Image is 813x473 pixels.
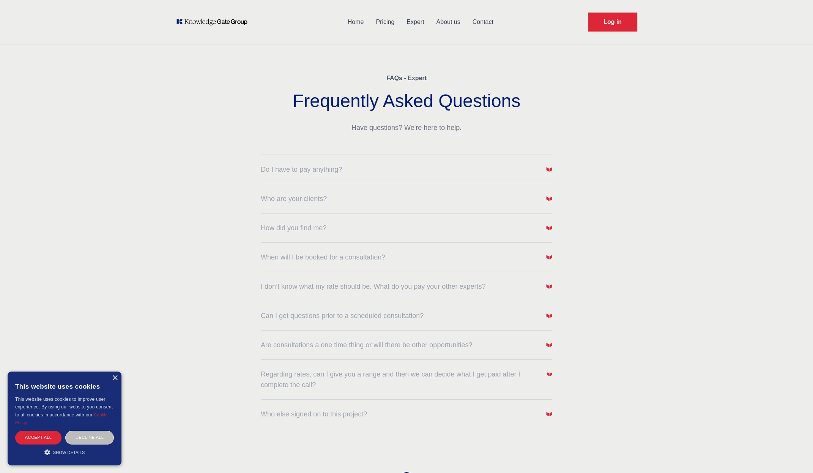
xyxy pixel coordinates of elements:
img: Arrow [546,283,552,289]
button: Regarding rates, can I give you a range and then we can decide what I get paid after I complete t... [261,369,552,390]
span: Regarding rates, can I give you a range and then we can decide what I get paid after I complete t... [261,369,538,390]
img: Arrow [546,254,552,260]
button: Who else signed on to this project?Arrow [261,409,552,419]
h2: Frequently Asked Questions [293,83,520,122]
a: Contact [466,12,499,32]
iframe: Chat Widget [775,437,813,473]
a: Pricing [370,12,400,32]
div: Show details [15,448,114,456]
p: Have questions? We're here to help. [351,122,462,133]
span: How did you find me? [261,223,326,233]
span: Can I get questions prior to a scheduled consultation? [261,310,424,321]
a: Request Demo [588,13,637,32]
span: When will I be booked for a consultation? [261,252,385,263]
img: Arrow [546,342,552,348]
div: Accept all [15,431,61,444]
img: Arrow [547,372,552,377]
a: About us [430,12,466,32]
a: Cookie Policy [15,413,108,425]
a: Home [342,12,370,32]
button: How did you find me?Arrow [261,223,552,233]
span: Show details [53,450,85,455]
img: Arrow [546,225,552,231]
button: When will I be booked for a consultation?Arrow [261,252,552,263]
div: Decline all [65,431,114,444]
div: Віджет чату [775,437,813,473]
img: Arrow [546,411,552,417]
div: Close [112,375,118,381]
a: Expert [400,12,430,32]
span: Are consultations a one time thing or will there be other opportunities? [261,340,472,350]
button: Can I get questions prior to a scheduled consultation?Arrow [261,310,552,321]
button: Are consultations a one time thing or will there be other opportunities?Arrow [261,340,552,350]
span: This website uses cookies to improve user experience. By using our website you consent to all coo... [15,397,113,418]
span: Do I have to pay anything? [261,164,342,175]
span: Who else signed on to this project? [261,409,367,419]
img: Arrow [546,166,552,172]
p: FAQs - Expert [386,74,427,83]
button: Do I have to pay anything?Arrow [261,164,552,175]
span: Who are your clients? [261,193,327,204]
div: This website uses cookies [15,377,114,395]
img: Arrow [546,313,552,319]
button: I don’t know what my rate should be. What do you pay your other experts?Arrow [261,281,552,292]
button: Who are your clients?Arrow [261,193,552,204]
a: KOL Knowledge Platform: Talk to Key External Experts (KEE) [176,18,253,26]
img: Arrow [546,196,552,202]
span: I don’t know what my rate should be. What do you pay your other experts? [261,281,485,292]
